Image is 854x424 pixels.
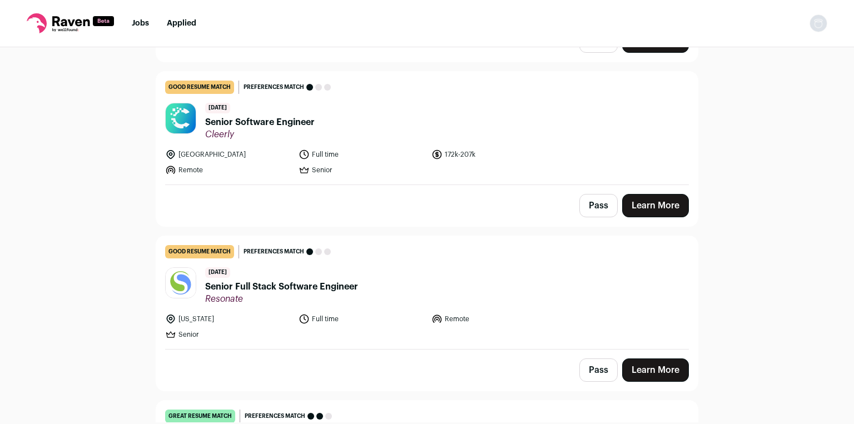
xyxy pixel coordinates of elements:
button: Pass [579,194,618,217]
li: [GEOGRAPHIC_DATA] [165,149,292,160]
li: Senior [165,329,292,340]
li: Remote [431,313,558,325]
li: Full time [299,149,425,160]
span: [DATE] [205,103,230,113]
div: good resume match [165,245,234,258]
span: Preferences match [244,82,304,93]
li: [US_STATE] [165,313,292,325]
span: Senior Full Stack Software Engineer [205,280,358,293]
button: Open dropdown [810,14,827,32]
a: good resume match Preferences match [DATE] Senior Full Stack Software Engineer Resonate [US_STATE... [156,236,698,349]
img: nopic.png [810,14,827,32]
button: Pass [579,358,618,382]
span: Resonate [205,293,358,305]
img: 8a186eb7f1cabab85c52bbbcbdec1928f7cd584f6dc8b76e5bcda21d4cbaa2c2.jpg [166,103,196,133]
div: good resume match [165,81,234,94]
a: Jobs [132,19,149,27]
span: Preferences match [244,246,304,257]
a: Learn More [622,358,689,382]
a: good resume match Preferences match [DATE] Senior Software Engineer Cleerly [GEOGRAPHIC_DATA] Ful... [156,72,698,184]
a: Applied [167,19,196,27]
div: great resume match [165,410,235,423]
span: Senior Software Engineer [205,116,315,129]
li: 172k-207k [431,149,558,160]
li: Senior [299,164,425,176]
span: Preferences match [245,411,305,422]
a: Learn More [622,194,689,217]
img: bd25c7df619249ec031c1d6c33dcab98b7388c5c230ef6272849fcf5ee412a23.jpg [166,268,196,298]
span: Cleerly [205,129,315,140]
span: [DATE] [205,267,230,278]
li: Remote [165,164,292,176]
li: Full time [299,313,425,325]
